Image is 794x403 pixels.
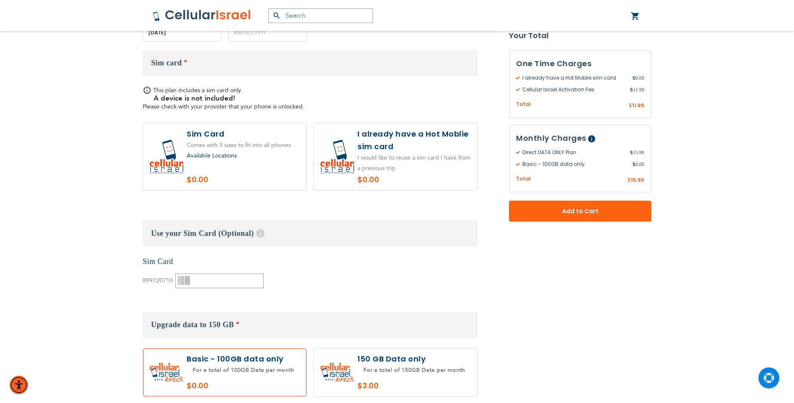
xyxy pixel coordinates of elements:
div: Accessibility Menu [10,376,28,394]
span: Upgrade data to 150 GB [151,320,234,329]
span: $ [629,102,632,110]
input: MM/DD/YYYY [143,23,221,41]
span: $ [630,86,633,93]
input: Please enter 9-10 digits or 17-20 digits. [175,274,264,288]
input: MM/DD/YYYY [228,23,307,41]
h3: Use your Sim Card (Optional) [143,220,478,246]
h3: One Time Charges [516,57,644,70]
span: $ [632,160,635,168]
span: Direct DATA ONLY Plan [516,149,630,156]
span: 11.99 [632,102,644,109]
a: Sim Card [143,257,173,266]
span: Cellular Israel Activation Fee [516,86,630,93]
span: 0.00 [632,160,644,168]
span: Help [588,135,595,142]
button: Add to Cart [509,201,651,222]
span: Add to Cart [537,207,624,216]
span: I already have a Hot Moblie sim card [516,74,632,82]
a: Available Locations [187,152,237,160]
span: $ [627,177,631,184]
span: Help [256,229,265,238]
span: Total [516,175,531,183]
span: Total [516,101,531,108]
span: 0.00 [632,74,644,82]
span: This plan includes a sim card only. Please check with your provider that your phone is unlocked. [143,86,304,111]
input: Search [268,8,373,23]
span: $ [632,74,635,82]
span: 11.99 [630,86,644,93]
span: $ [630,149,633,156]
b: A device is not included! [154,93,235,103]
span: Sim card [151,59,182,67]
img: Cellular Israel Logo [152,9,252,22]
span: Basic - 100GB data only [516,160,632,168]
span: 15.99 [631,176,644,183]
span: 899720710 [143,276,173,284]
span: Monthly Charges [516,133,586,143]
span: 15.99 [630,149,644,156]
strong: Your Total [509,29,651,42]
